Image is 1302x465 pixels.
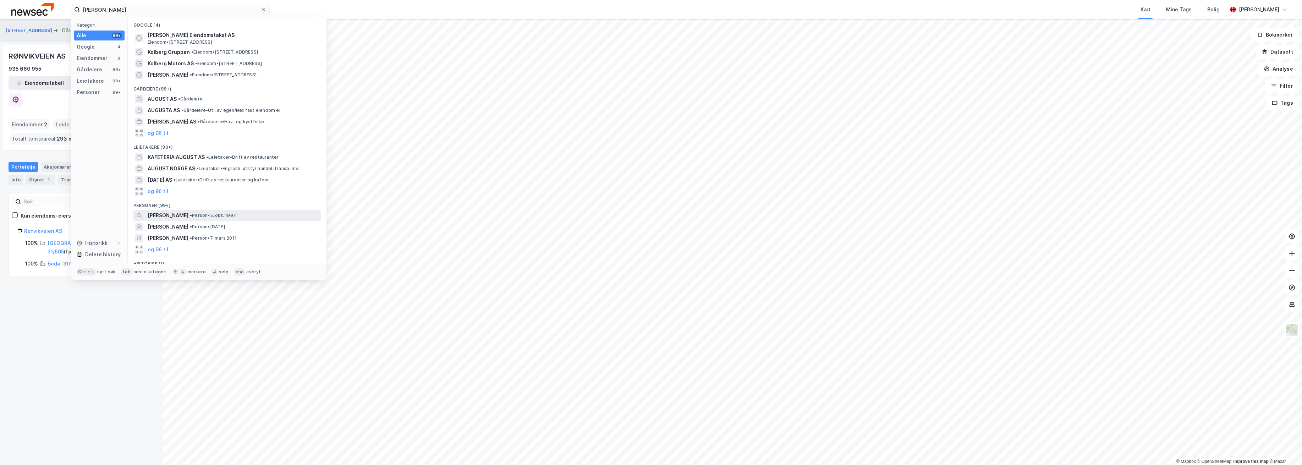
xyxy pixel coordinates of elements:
[1267,431,1302,465] div: Kontrollprogram for chat
[187,269,206,275] div: markere
[21,212,80,220] div: Kun eiendoms-eierskap
[148,153,205,162] span: KAFETERIA AUGUST AS
[24,228,62,234] a: Rønvikveien AS
[1258,62,1299,76] button: Analyse
[148,164,195,173] span: AUGUST NORGE AS
[148,187,168,196] button: og 96 til
[148,211,188,220] span: [PERSON_NAME]
[112,78,122,84] div: 99+
[77,268,96,275] div: Ctrl + k
[174,177,269,183] span: Leietaker • Drift av restauranter og kafeer
[198,119,200,124] span: •
[128,197,326,210] div: Personer (99+)
[190,235,237,241] span: Person • 7. mars 2011
[116,240,122,246] div: 1
[190,213,192,218] span: •
[148,39,212,45] span: Eiendom • [STREET_ADDRESS]
[181,108,281,113] span: Gårdeiere • Utl. av egen/leid fast eiendom el.
[77,88,100,97] div: Personer
[128,255,326,268] div: Historikk (1)
[148,117,196,126] span: [PERSON_NAME] AS
[195,61,262,66] span: Eiendom • [STREET_ADDRESS]
[148,71,188,79] span: [PERSON_NAME]
[178,96,203,102] span: Gårdeiere
[9,175,23,185] div: Info
[148,48,190,56] span: Kolberg Gruppen
[112,89,122,95] div: 99+
[128,17,326,29] div: Google (4)
[48,259,122,268] div: ( hjemmelshaver )
[9,133,76,144] div: Totalt tomteareal :
[77,22,125,28] div: Kategori
[1256,45,1299,59] button: Datasett
[1266,96,1299,110] button: Tags
[62,26,83,35] div: Gårdeier
[198,119,264,125] span: Gårdeiere • Hav- og kystfiske
[190,235,192,241] span: •
[148,245,168,254] button: og 96 til
[116,55,122,61] div: 0
[121,268,132,275] div: tab
[190,224,225,230] span: Person • [DATE]
[77,65,102,74] div: Gårdeiere
[197,166,199,171] span: •
[174,177,176,182] span: •
[1141,5,1150,14] div: Kart
[148,95,177,103] span: AUGUST AS
[6,27,54,34] button: [STREET_ADDRESS]
[195,61,197,66] span: •
[128,81,326,93] div: Gårdeiere (99+)
[190,72,257,78] span: Eiendom • [STREET_ADDRESS]
[206,154,279,160] span: Leietaker • Drift av restauranter
[25,259,38,268] div: 100%
[112,33,122,38] div: 99+
[77,43,95,51] div: Google
[191,49,193,55] span: •
[128,139,326,152] div: Leietakere (99+)
[190,72,192,77] span: •
[9,162,38,172] div: Portefølje
[148,234,188,242] span: [PERSON_NAME]
[1197,459,1232,464] a: OpenStreetMap
[197,166,299,171] span: Leietaker • Engrosh. utstyr handel, transp. mv.
[48,261,81,267] a: Bodø, 31/1671
[1239,5,1279,14] div: [PERSON_NAME]
[1265,79,1299,93] button: Filter
[148,176,172,184] span: [DATE] AS
[1166,5,1192,14] div: Mine Tags
[116,44,122,50] div: 4
[44,120,47,129] span: 2
[1207,5,1220,14] div: Bolig
[9,76,72,90] button: Eiendomstabell
[97,269,116,275] div: nytt søk
[45,176,53,183] div: 1
[1234,459,1269,464] a: Improve this map
[246,269,261,275] div: avbryt
[11,3,54,16] img: newsec-logo.f6e21ccffca1b3a03d2d.png
[148,31,318,39] span: [PERSON_NAME] Eiendomstakst AS
[9,50,67,62] div: RØNVIKVEIEN AS
[1267,431,1302,465] iframe: Chat Widget
[9,119,50,130] div: Eiendommer :
[148,129,168,137] button: og 96 til
[191,49,258,55] span: Eiendom • [STREET_ADDRESS]
[181,108,183,113] span: •
[133,269,167,275] div: neste kategori
[1285,323,1299,337] img: Z
[148,59,194,68] span: Kolberg Motors AS
[1176,459,1196,464] a: Mapbox
[190,224,192,229] span: •
[219,269,229,275] div: velg
[148,106,180,115] span: AUGUSTA AS
[53,119,103,130] div: Leide lokasjoner :
[48,240,101,255] a: [GEOGRAPHIC_DATA], 31/605
[77,54,108,62] div: Eiendommer
[206,154,208,160] span: •
[234,268,245,275] div: esc
[58,175,107,185] div: Transaksjoner
[80,4,261,15] input: Søk på adresse, matrikkel, gårdeiere, leietakere eller personer
[48,239,146,256] div: ( hjemmelshaver )
[21,196,99,207] input: Søk
[41,162,74,172] div: Aksjonærer
[77,77,104,85] div: Leietakere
